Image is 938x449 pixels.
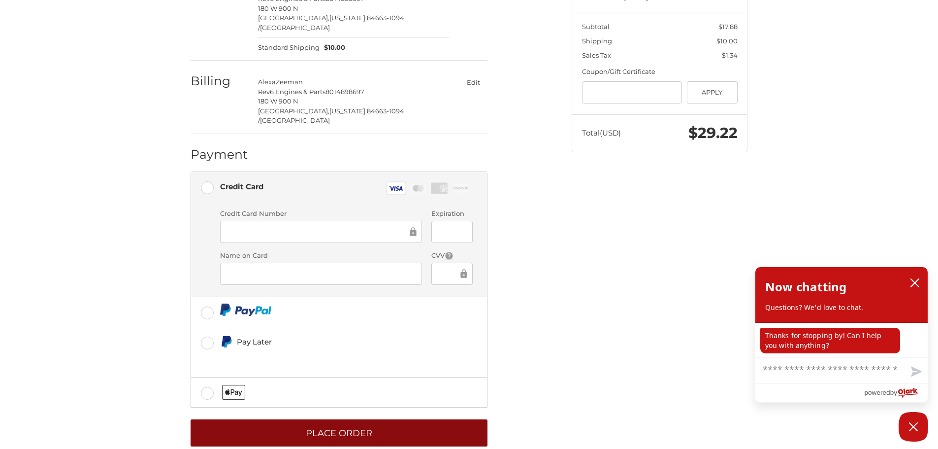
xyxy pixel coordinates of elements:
div: Coupon/Gift Certificate [582,67,738,77]
span: Zeeman [276,78,303,86]
label: Expiration [431,209,472,219]
span: [GEOGRAPHIC_DATA] [260,116,330,124]
label: Credit Card Number [220,209,422,219]
img: Pay Later icon [220,336,232,348]
span: $10.00 [716,37,738,45]
button: Send message [903,361,928,383]
span: Sales Tax [582,51,611,59]
span: Total (USD) [582,128,621,138]
span: Alexa [258,78,276,86]
span: Rev6 Engines & Parts [258,88,325,96]
span: 180 W 900 N [258,97,298,105]
span: 180 W 900 N [258,4,298,12]
img: Applepay icon [222,385,245,400]
button: Apply [687,81,738,104]
iframe: PayPal Message 1 [220,350,420,365]
img: PayPal icon [220,304,272,316]
input: Gift Certificate or Coupon Code [582,81,682,104]
iframe: Secure Credit Card Frame - Expiration Date [438,226,465,238]
iframe: Secure Credit Card Frame - Cardholder Name [227,268,415,279]
span: 84663-1094 / [258,14,404,32]
div: chat [755,323,928,357]
h2: Billing [191,73,248,89]
div: Pay Later [237,334,420,350]
span: [US_STATE], [329,107,367,115]
button: Place Order [191,419,487,447]
div: olark chatbox [755,267,928,403]
span: [GEOGRAPHIC_DATA] [260,24,330,32]
p: Questions? We'd love to chat. [765,303,918,312]
label: CVV [431,251,472,261]
span: $1.34 [722,51,738,59]
span: $17.88 [718,23,738,31]
button: Close Chatbox [899,412,928,442]
span: 8014898697 [325,88,364,96]
button: close chatbox [907,276,923,290]
span: powered [864,386,890,399]
h2: Now chatting [765,277,846,297]
iframe: Secure Credit Card Frame - CVV [438,268,458,279]
span: Subtotal [582,23,610,31]
span: $10.00 [320,43,346,53]
span: $29.22 [688,124,738,142]
a: Powered by Olark [864,384,928,402]
span: Shipping [582,37,612,45]
iframe: Secure Credit Card Frame - Credit Card Number [227,226,408,238]
span: Standard Shipping [258,43,320,53]
span: [US_STATE], [329,14,367,22]
label: Name on Card [220,251,422,261]
p: Thanks for stopping by! Can I help you with anything? [760,328,900,353]
span: by [890,386,897,399]
span: [GEOGRAPHIC_DATA], [258,14,329,22]
span: [GEOGRAPHIC_DATA], [258,107,329,115]
h2: Payment [191,147,248,162]
div: Credit Card [220,178,263,195]
button: Edit [459,75,487,89]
